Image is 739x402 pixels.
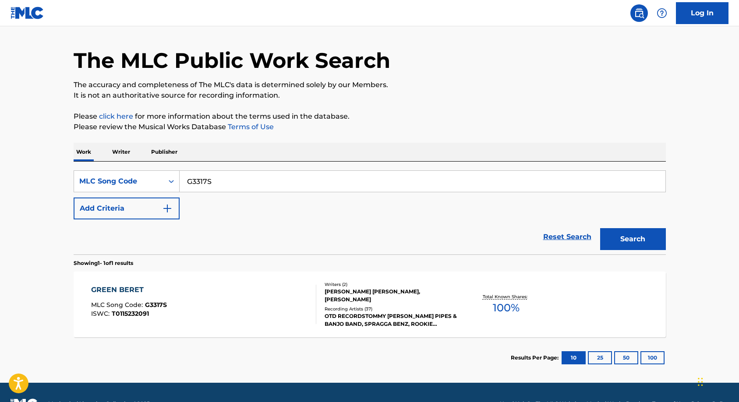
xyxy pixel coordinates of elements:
[110,143,133,161] p: Writer
[74,80,666,90] p: The accuracy and completeness of The MLC's data is determined solely by our Members.
[74,272,666,337] a: GREEN BERETMLC Song Code:G3317SISWC:T0115232091Writers (2)[PERSON_NAME] [PERSON_NAME], [PERSON_NA...
[325,312,457,328] div: OTD RECORDSTOMMY [PERSON_NAME] PIPES & BANJO BAND, SPRAGGA BENZ, ROOKIE PRODUCTION, ROOKIE PRODUC...
[653,4,671,22] div: Help
[74,122,666,132] p: Please review the Musical Works Database
[99,112,133,120] a: click here
[630,4,648,22] a: Public Search
[149,143,180,161] p: Publisher
[112,310,149,317] span: T0115232091
[588,351,612,364] button: 25
[79,176,158,187] div: MLC Song Code
[74,111,666,122] p: Please for more information about the terms used in the database.
[511,354,561,362] p: Results Per Page:
[539,227,596,247] a: Reset Search
[74,47,390,74] h1: The MLC Public Work Search
[325,281,457,288] div: Writers ( 2 )
[226,123,274,131] a: Terms of Use
[91,310,112,317] span: ISWC :
[74,170,666,254] form: Search Form
[493,300,520,316] span: 100 %
[634,8,644,18] img: search
[74,197,180,219] button: Add Criteria
[11,7,44,19] img: MLC Logo
[74,143,94,161] p: Work
[676,2,728,24] a: Log In
[325,306,457,312] div: Recording Artists ( 37 )
[698,369,703,395] div: Drag
[91,301,145,309] span: MLC Song Code :
[483,293,530,300] p: Total Known Shares:
[640,351,665,364] button: 100
[600,228,666,250] button: Search
[74,259,133,267] p: Showing 1 - 1 of 1 results
[695,360,739,402] iframe: Chat Widget
[325,288,457,303] div: [PERSON_NAME] [PERSON_NAME], [PERSON_NAME]
[145,301,167,309] span: G3317S
[91,285,167,295] div: GREEN BERET
[162,203,173,214] img: 9d2ae6d4665cec9f34b9.svg
[614,351,638,364] button: 50
[74,90,666,101] p: It is not an authoritative source for recording information.
[657,8,667,18] img: help
[562,351,586,364] button: 10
